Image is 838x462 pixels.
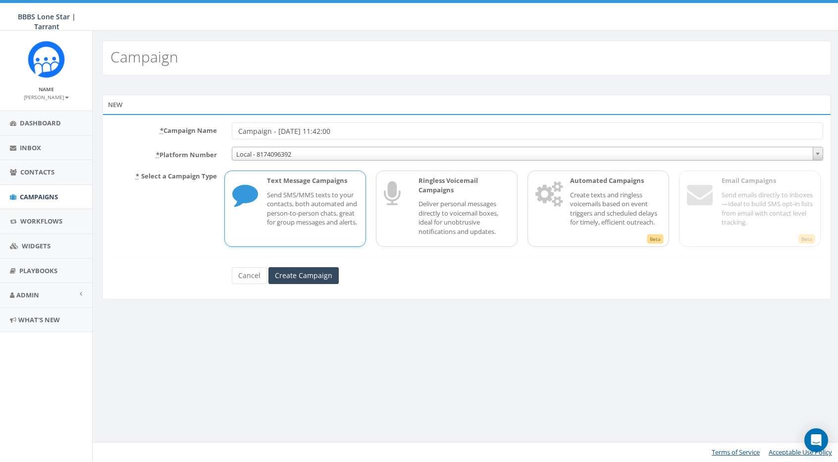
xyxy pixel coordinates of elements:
p: Ringless Voicemail Campaigns [419,176,510,194]
small: [PERSON_NAME] [24,94,69,101]
span: Workflows [20,217,62,226]
p: Deliver personal messages directly to voicemail boxes, ideal for unobtrusive notifications and up... [419,199,510,236]
span: Beta [647,234,664,244]
span: Dashboard [20,118,61,127]
span: Local - 8174096392 [232,147,823,161]
p: Create texts and ringless voicemails based on event triggers and scheduled delays for timely, eff... [570,190,661,227]
abbr: required [160,126,163,135]
span: What's New [18,315,60,324]
label: Platform Number [103,147,224,160]
div: Open Intercom Messenger [804,428,828,452]
span: Local - 8174096392 [232,147,823,161]
input: Enter Campaign Name [232,122,823,139]
span: Admin [16,290,39,299]
h2: Campaign [110,49,178,65]
abbr: required [156,150,159,159]
p: Automated Campaigns [570,176,661,185]
a: Acceptable Use Policy [769,448,832,457]
img: Rally_Corp_Icon_1.png [28,41,65,78]
span: Inbox [20,143,41,152]
small: Name [39,86,54,93]
label: Campaign Name [103,122,224,135]
span: Beta [798,234,815,244]
span: Widgets [22,241,51,250]
p: Text Message Campaigns [267,176,358,185]
span: Contacts [20,168,54,176]
a: Cancel [232,267,267,284]
p: Send SMS/MMS texts to your contacts, both automated and person-to-person chats, great for group m... [267,190,358,227]
span: Campaigns [20,192,58,201]
a: [PERSON_NAME] [24,92,69,101]
span: BBBS Lone Star | Tarrant [18,12,76,31]
div: New [103,95,831,115]
input: Create Campaign [268,267,339,284]
a: Terms of Service [712,448,760,457]
span: Playbooks [19,266,57,275]
span: Select a Campaign Type [141,172,217,180]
